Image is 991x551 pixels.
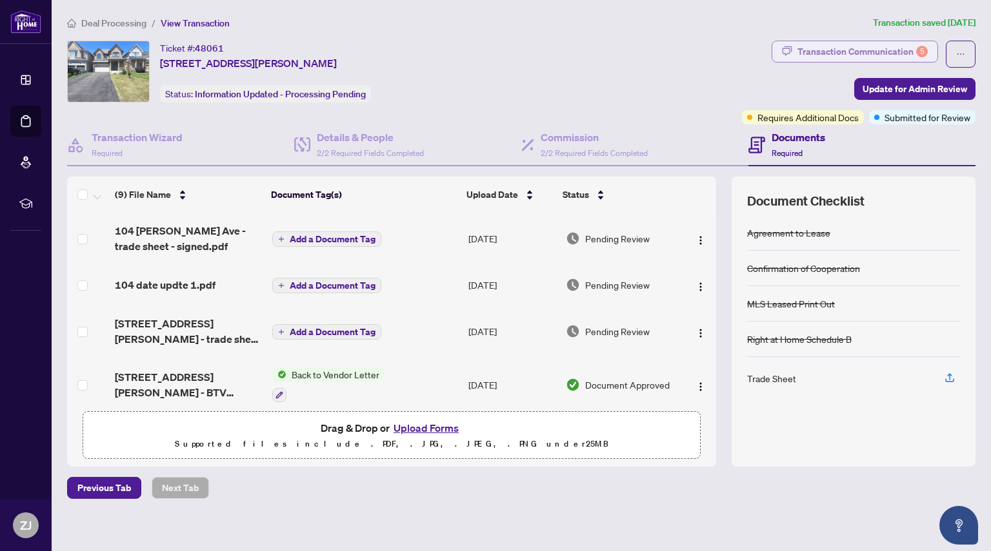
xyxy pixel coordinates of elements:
[461,177,557,213] th: Upload Date
[585,231,650,246] span: Pending Review
[690,228,711,249] button: Logo
[290,327,375,336] span: Add a Document Tag
[160,85,371,102] div: Status:
[390,420,463,436] button: Upload Forms
[463,305,561,357] td: [DATE]
[854,78,976,100] button: Update for Admin Review
[772,130,825,145] h4: Documents
[557,177,678,213] th: Status
[566,378,580,392] img: Document Status
[863,79,967,99] span: Update for Admin Review
[266,177,461,213] th: Document Tag(s)
[20,516,32,534] span: ZJ
[916,46,928,57] div: 5
[67,19,76,28] span: home
[747,192,865,210] span: Document Checklist
[290,235,375,244] span: Add a Document Tag
[195,43,224,54] span: 48061
[272,278,381,293] button: Add a Document Tag
[747,226,830,240] div: Agreement to Lease
[68,41,149,102] img: IMG-E12313970_1.jpg
[272,367,385,402] button: Status IconBack to Vendor Letter
[566,278,580,292] img: Document Status
[541,130,648,145] h4: Commission
[160,41,224,55] div: Ticket #:
[272,324,381,340] button: Add a Document Tag
[115,223,261,254] span: 104 [PERSON_NAME] Ave - trade sheet - signed.pdf
[272,231,381,247] button: Add a Document Tag
[152,15,155,30] li: /
[92,148,123,158] span: Required
[110,177,266,213] th: (9) File Name
[272,231,381,247] button: Add a Document Tag
[566,324,580,338] img: Document Status
[585,378,670,392] span: Document Approved
[317,130,424,145] h4: Details & People
[160,55,337,71] span: [STREET_ADDRESS][PERSON_NAME]
[83,412,700,459] span: Drag & Drop orUpload FormsSupported files include .PDF, .JPG, .JPEG, .PNG under25MB
[747,371,796,385] div: Trade Sheet
[67,477,141,499] button: Previous Tab
[10,10,41,34] img: logo
[161,17,230,29] span: View Transaction
[747,261,860,275] div: Confirmation of Cooperation
[566,231,580,246] img: Document Status
[152,477,209,499] button: Next Tab
[278,282,285,289] span: plus
[696,382,706,392] img: Logo
[195,88,366,100] span: Information Updated - Processing Pending
[772,41,938,63] button: Transaction Communication5
[77,478,131,498] span: Previous Tab
[563,188,589,202] span: Status
[115,369,261,400] span: [STREET_ADDRESS][PERSON_NAME] - BTV letter.pdf
[956,50,965,59] span: ellipsis
[541,148,648,158] span: 2/2 Required Fields Completed
[885,110,970,124] span: Submitted for Review
[463,264,561,305] td: [DATE]
[317,148,424,158] span: 2/2 Required Fields Completed
[115,316,261,347] span: [STREET_ADDRESS][PERSON_NAME] - trade sheet - Zibin to review.pdf
[747,332,852,346] div: Right at Home Schedule B
[81,17,146,29] span: Deal Processing
[797,41,928,62] div: Transaction Communication
[585,278,650,292] span: Pending Review
[939,506,978,545] button: Open asap
[290,281,375,290] span: Add a Document Tag
[772,148,803,158] span: Required
[278,236,285,242] span: plus
[747,296,835,311] div: MLS Leased Print Out
[463,357,561,412] td: [DATE]
[321,420,463,436] span: Drag & Drop or
[690,275,711,295] button: Logo
[466,188,518,202] span: Upload Date
[690,374,711,395] button: Logo
[272,277,381,294] button: Add a Document Tag
[278,329,285,335] span: plus
[696,282,706,292] img: Logo
[115,277,215,293] span: 104 date updte 1.pdf
[286,367,385,382] span: Back to Vendor Letter
[690,321,711,342] button: Logo
[696,235,706,246] img: Logo
[115,188,171,202] span: (9) File Name
[463,213,561,264] td: [DATE]
[92,130,183,145] h4: Transaction Wizard
[91,436,692,452] p: Supported files include .PDF, .JPG, .JPEG, .PNG under 25 MB
[585,324,650,338] span: Pending Review
[873,15,976,30] article: Transaction saved [DATE]
[272,367,286,382] img: Status Icon
[696,328,706,338] img: Logo
[757,110,859,124] span: Requires Additional Docs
